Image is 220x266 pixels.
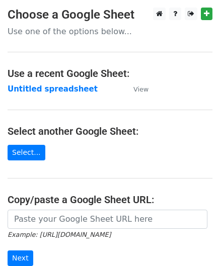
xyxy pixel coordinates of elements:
small: Example: [URL][DOMAIN_NAME] [8,231,111,238]
a: Untitled spreadsheet [8,84,98,94]
h4: Select another Google Sheet: [8,125,212,137]
a: Select... [8,145,45,160]
input: Next [8,250,33,266]
h4: Use a recent Google Sheet: [8,67,212,79]
h3: Choose a Google Sheet [8,8,212,22]
a: View [123,84,149,94]
p: Use one of the options below... [8,26,212,37]
input: Paste your Google Sheet URL here [8,210,207,229]
small: View [133,85,149,93]
h4: Copy/paste a Google Sheet URL: [8,194,212,206]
